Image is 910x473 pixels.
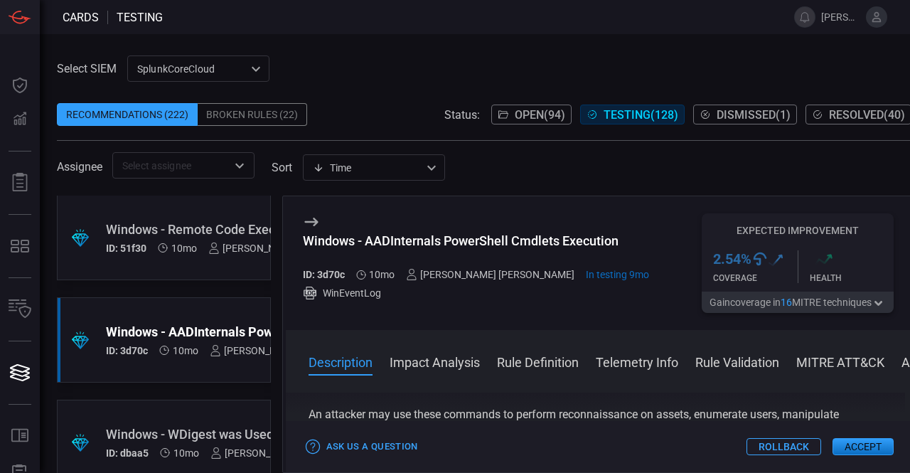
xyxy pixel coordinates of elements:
[746,438,821,455] button: Rollback
[695,353,779,370] button: Rule Validation
[137,62,247,76] p: SplunkCoreCloud
[833,438,894,455] button: Accept
[491,105,572,124] button: Open(94)
[717,108,791,122] span: Dismissed ( 1 )
[406,269,574,280] div: [PERSON_NAME] [PERSON_NAME]
[106,324,454,339] div: Windows - AADInternals PowerShell Cmdlets Execution
[390,353,480,370] button: Impact Analysis
[57,103,198,126] div: Recommendations (222)
[369,269,395,280] span: Dec 16, 2024 3:33 AM
[3,292,37,326] button: Inventory
[208,243,377,254] div: [PERSON_NAME] [PERSON_NAME]
[781,297,792,308] span: 16
[3,166,37,200] button: Reports
[303,436,422,458] button: Ask Us a Question
[106,345,148,356] h5: ID: 3d70c
[309,353,373,370] button: Description
[497,353,579,370] button: Rule Definition
[106,222,453,237] div: Windows - Remote Code Execution With Winrm
[117,11,163,24] span: testing
[3,229,37,263] button: MITRE - Detection Posture
[702,292,894,313] button: Gaincoverage in16MITRE techniques
[821,11,860,23] span: [PERSON_NAME][EMAIL_ADDRESS][PERSON_NAME][DOMAIN_NAME]
[117,156,227,174] input: Select assignee
[173,345,198,356] span: Dec 16, 2024 3:33 AM
[303,286,650,300] div: WinEventLog
[106,447,149,459] h5: ID: dbaa5
[210,345,378,356] div: [PERSON_NAME] [PERSON_NAME]
[829,108,905,122] span: Resolved ( 40 )
[106,243,146,254] h5: ID: 51f30
[106,427,455,442] div: Windows - WDigest was Used for Authentication (Lazarus)
[57,160,102,174] span: Assignee
[713,250,751,267] h3: 2.54 %
[313,161,422,175] div: Time
[3,102,37,137] button: Detections
[713,273,798,283] div: Coverage
[796,353,884,370] button: MITRE ATT&CK
[596,353,678,370] button: Telemetry Info
[3,356,37,390] button: Cards
[303,269,345,280] h5: ID: 3d70c
[303,233,650,248] div: Windows - AADInternals PowerShell Cmdlets Execution
[63,11,99,24] span: Cards
[810,273,894,283] div: Health
[702,225,894,236] h5: Expected Improvement
[444,108,480,122] span: Status:
[515,108,565,122] span: Open ( 94 )
[57,62,117,75] label: Select SIEM
[604,108,678,122] span: Testing ( 128 )
[230,156,250,176] button: Open
[171,243,197,254] span: Dec 16, 2024 3:33 AM
[173,447,199,459] span: Dec 16, 2024 3:33 AM
[693,105,797,124] button: Dismissed(1)
[586,269,649,280] span: Jan 16, 2025 11:21 AM
[198,103,307,126] div: Broken Rules (22)
[3,419,37,453] button: Rule Catalog
[272,161,292,174] label: sort
[3,68,37,102] button: Dashboard
[210,447,379,459] div: [PERSON_NAME] [PERSON_NAME]
[580,105,685,124] button: Testing(128)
